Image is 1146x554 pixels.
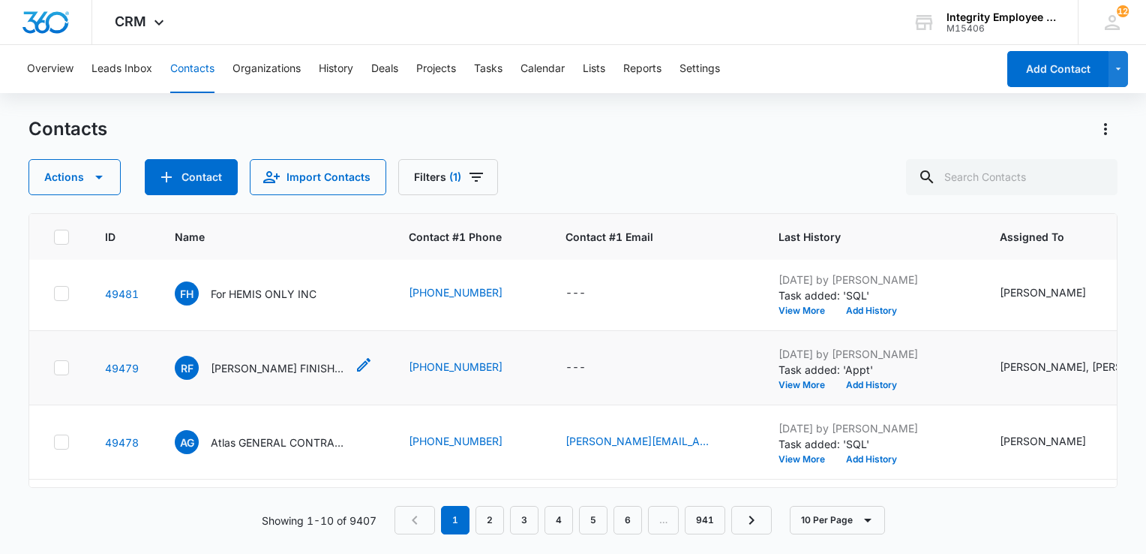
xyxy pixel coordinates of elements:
[946,11,1056,23] div: account name
[394,506,772,534] nav: Pagination
[685,506,725,534] a: Page 941
[319,45,353,93] button: History
[211,286,316,302] p: For HEMIS ONLY INC
[262,513,376,528] p: Showing 1-10 of 9407
[409,285,502,300] a: [PHONE_NUMBER]
[398,159,498,195] button: Filters
[175,430,199,454] span: AG
[170,45,214,93] button: Contacts
[623,45,661,93] button: Reports
[91,45,152,93] button: Leads Inbox
[105,362,139,375] a: Navigate to contact details page for Rios FINISHING SERVICES LLC
[835,455,907,464] button: Add History
[778,272,964,288] p: [DATE] by [PERSON_NAME]
[1007,51,1108,87] button: Add Contact
[175,229,351,245] span: Name
[115,14,146,29] span: CRM
[409,433,502,449] a: [PHONE_NUMBER]
[579,506,607,534] a: Page 5
[565,359,613,377] div: Contact #1 Email - - Select to Edit Field
[778,306,835,315] button: View More
[105,436,139,449] a: Navigate to contact details page for Atlas GENERAL CONTRACTING INC DBA
[565,359,586,377] div: ---
[1000,285,1113,303] div: Assigned To - Dan Valentino - Select to Edit Field
[28,118,107,140] h1: Contacts
[409,433,529,451] div: Contact #1 Phone - 2397723230 - Select to Edit Field
[232,45,301,93] button: Organizations
[731,506,772,534] a: Next Page
[520,45,565,93] button: Calendar
[778,381,835,390] button: View More
[475,506,504,534] a: Page 2
[565,285,613,303] div: Contact #1 Email - - Select to Edit Field
[409,229,529,245] span: Contact #1 Phone
[441,506,469,534] em: 1
[145,159,238,195] button: Add Contact
[371,45,398,93] button: Deals
[211,360,346,376] p: [PERSON_NAME] FINISHING SERVICES LLC
[613,506,642,534] a: Page 6
[946,23,1056,34] div: account id
[28,159,121,195] button: Actions
[790,506,885,534] button: 10 Per Page
[544,506,573,534] a: Page 4
[175,430,373,454] div: Name - Atlas GENERAL CONTRACTING INC DBA - Select to Edit Field
[778,420,964,436] p: [DATE] by [PERSON_NAME]
[474,45,502,93] button: Tasks
[778,436,964,452] p: Task added: 'SQL'
[1000,433,1113,451] div: Assigned To - Dan Valentino - Select to Edit Field
[565,229,742,245] span: Contact #1 Email
[778,346,964,362] p: [DATE] by [PERSON_NAME]
[583,45,605,93] button: Lists
[409,359,502,375] a: [PHONE_NUMBER]
[27,45,73,93] button: Overview
[409,285,529,303] div: Contact #1 Phone - 7273865375 - Select to Edit Field
[175,356,373,380] div: Name - Rios FINISHING SERVICES LLC - Select to Edit Field
[778,288,964,303] p: Task added: 'SQL'
[105,288,139,300] a: Navigate to contact details page for For HEMIS ONLY INC
[1093,117,1117,141] button: Actions
[1000,285,1086,300] div: [PERSON_NAME]
[778,455,835,464] button: View More
[175,356,199,380] span: RF
[510,506,538,534] a: Page 3
[1000,433,1086,449] div: [PERSON_NAME]
[250,159,386,195] button: Import Contacts
[449,172,461,182] span: (1)
[906,159,1117,195] input: Search Contacts
[679,45,720,93] button: Settings
[211,435,346,450] p: Atlas GENERAL CONTRACTING INC DBA
[1117,5,1129,17] span: 12
[416,45,456,93] button: Projects
[105,229,117,245] span: ID
[835,381,907,390] button: Add History
[565,433,715,449] a: [PERSON_NAME][EMAIL_ADDRESS][DOMAIN_NAME]
[409,359,529,377] div: Contact #1 Phone - 2397779346 - Select to Edit Field
[175,282,199,306] span: FH
[778,362,964,378] p: Task added: 'Appt'
[175,282,343,306] div: Name - For HEMIS ONLY INC - Select to Edit Field
[835,306,907,315] button: Add History
[778,229,942,245] span: Last History
[565,433,742,451] div: Contact #1 Email - jake@atlasgencontracting.com - Select to Edit Field
[1117,5,1129,17] div: notifications count
[565,285,586,303] div: ---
